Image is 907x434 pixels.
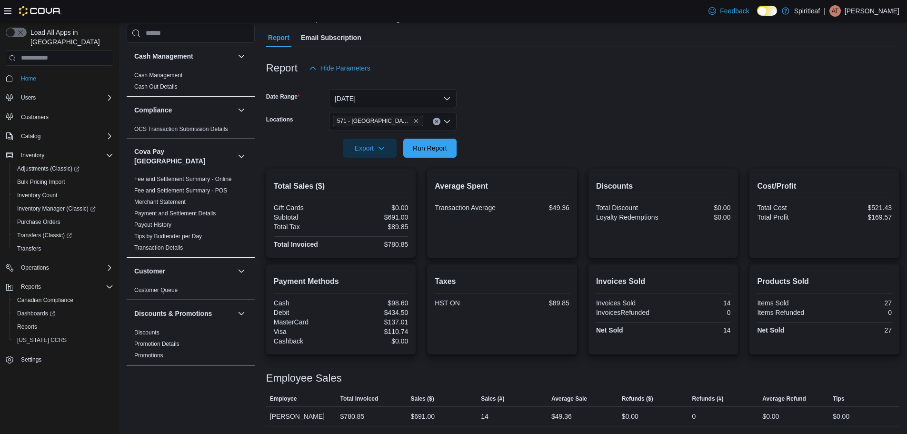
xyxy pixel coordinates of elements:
[705,1,753,20] a: Feedback
[127,123,255,139] div: Compliance
[757,181,892,192] h2: Cost/Profit
[551,395,587,403] span: Average Sale
[134,198,186,206] span: Merchant Statement
[236,308,247,319] button: Discounts & Promotions
[17,310,55,317] span: Dashboards
[596,204,661,212] div: Total Discount
[134,266,165,276] h3: Customer
[13,163,113,174] span: Adjustments (Classic)
[274,241,318,248] strong: Total Invoiced
[17,353,113,365] span: Settings
[13,243,113,254] span: Transfers
[13,243,45,254] a: Transfers
[134,221,171,229] span: Payout History
[134,287,178,293] a: Customer Queue
[134,340,179,348] span: Promotion Details
[827,213,892,221] div: $169.57
[596,181,731,192] h2: Discounts
[13,230,113,241] span: Transfers (Classic)
[17,262,53,273] button: Operations
[13,176,113,188] span: Bulk Pricing Import
[236,265,247,277] button: Customer
[17,73,40,84] a: Home
[343,213,408,221] div: $691.00
[274,213,339,221] div: Subtotal
[17,131,113,142] span: Catalog
[266,62,298,74] h3: Report
[757,213,822,221] div: Total Profit
[596,213,661,221] div: Loyalty Redemptions
[274,204,339,212] div: Gift Cards
[17,92,40,103] button: Users
[10,307,117,320] a: Dashboards
[17,131,44,142] button: Catalog
[481,411,488,422] div: 14
[134,222,171,228] a: Payout History
[134,309,212,318] h3: Discounts & Promotions
[410,395,434,403] span: Sales ($)
[134,72,182,79] a: Cash Management
[757,309,822,316] div: Items Refunded
[757,276,892,287] h2: Products Sold
[21,264,49,272] span: Operations
[2,130,117,143] button: Catalog
[17,178,65,186] span: Bulk Pricing Import
[622,395,653,403] span: Refunds ($)
[827,299,892,307] div: 27
[134,187,227,194] a: Fee and Settlement Summary - POS
[10,242,117,255] button: Transfers
[17,72,113,84] span: Home
[692,395,724,403] span: Refunds (#)
[13,216,64,228] a: Purchase Orders
[665,204,730,212] div: $0.00
[435,204,500,212] div: Transaction Average
[17,281,45,293] button: Reports
[504,204,569,212] div: $49.36
[236,50,247,62] button: Cash Management
[21,356,41,363] span: Settings
[2,261,117,274] button: Operations
[17,354,45,365] a: Settings
[274,337,339,345] div: Cashback
[435,276,569,287] h2: Taxes
[343,318,408,326] div: $137.01
[757,204,822,212] div: Total Cost
[236,151,247,162] button: Cova Pay [GEOGRAPHIC_DATA]
[266,373,342,384] h3: Employee Sales
[333,116,423,126] span: 571 - Spiritleaf Ontario St (Stratford)
[2,71,117,85] button: Home
[127,173,255,257] div: Cova Pay [GEOGRAPHIC_DATA]
[17,245,41,252] span: Transfers
[596,276,731,287] h2: Invoices Sold
[17,336,67,344] span: [US_STATE] CCRS
[435,299,500,307] div: HST ON
[13,190,61,201] a: Inventory Count
[134,199,186,205] a: Merchant Statement
[13,334,113,346] span: Washington CCRS
[127,327,255,365] div: Discounts & Promotions
[134,329,159,336] a: Discounts
[127,284,255,300] div: Customer
[757,299,822,307] div: Items Sold
[274,181,409,192] h2: Total Sales ($)
[134,352,163,359] a: Promotions
[343,299,408,307] div: $98.60
[10,215,117,229] button: Purchase Orders
[10,229,117,242] a: Transfers (Classic)
[320,63,370,73] span: Hide Parameters
[17,111,113,123] span: Customers
[134,83,178,91] span: Cash Out Details
[21,113,49,121] span: Customers
[134,147,234,166] button: Cova Pay [GEOGRAPHIC_DATA]
[13,176,69,188] a: Bulk Pricing Import
[340,395,379,403] span: Total Invoiced
[337,116,411,126] span: 571 - [GEOGRAPHIC_DATA] ([GEOGRAPHIC_DATA])
[665,309,730,316] div: 0
[665,299,730,307] div: 14
[443,118,451,125] button: Open list of options
[794,5,820,17] p: Spiritleaf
